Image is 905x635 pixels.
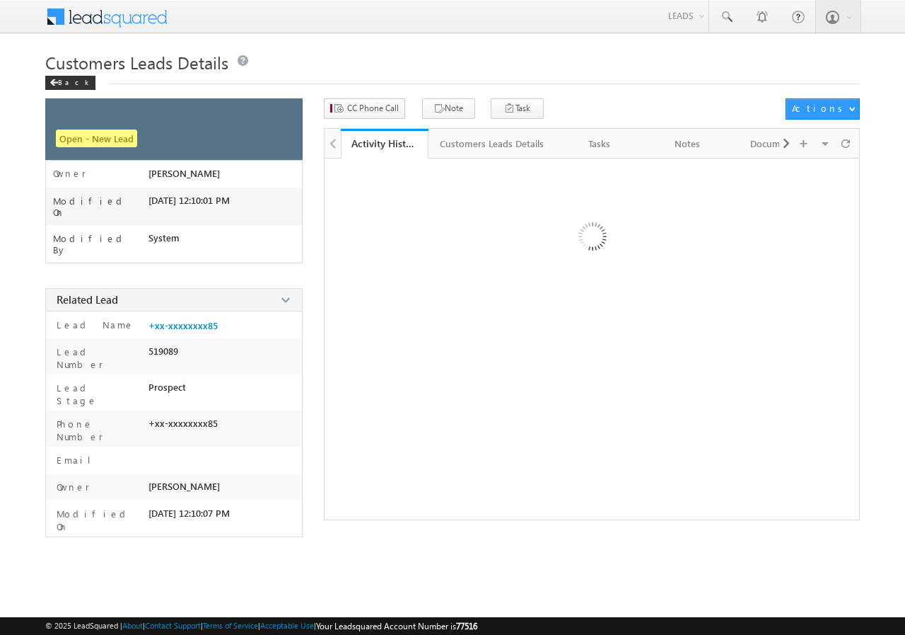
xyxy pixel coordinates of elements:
span: +xx-xxxxxxxx85 [148,418,218,429]
div: Documents [743,135,807,152]
div: Notes [655,135,719,152]
button: Task [491,98,544,119]
div: Customers Leads Details [440,135,544,152]
span: © 2025 LeadSquared | | | | | [45,619,477,633]
button: CC Phone Call [324,98,405,119]
label: Modified By [53,233,148,256]
span: [DATE] 12:10:01 PM [148,195,230,206]
label: Lead Name [53,319,134,331]
span: [PERSON_NAME] [148,168,220,179]
span: System [148,232,180,244]
label: Owner [53,481,90,493]
a: Contact Support [145,621,201,630]
span: [DATE] 12:10:07 PM [148,508,230,519]
img: Loading ... [518,166,665,312]
label: Lead Number [53,345,142,371]
div: Back [45,76,95,90]
a: Tasks [556,129,644,159]
label: Phone Number [53,418,142,443]
span: 77516 [456,621,477,631]
a: Notes [644,129,732,159]
span: Prospect [148,382,186,393]
a: Documents [732,129,819,159]
li: Activity History [341,129,428,157]
a: Acceptable Use [260,621,314,630]
a: Terms of Service [203,621,258,630]
label: Modified On [53,195,148,218]
div: Activity History [351,137,418,150]
span: 519089 [148,345,178,357]
a: Customers Leads Details [428,129,556,159]
a: +xx-xxxxxxxx85 [148,320,218,331]
button: Actions [786,98,860,120]
span: Related Lead [57,292,118,307]
button: Note [422,98,475,119]
label: Lead Stage [53,382,142,407]
span: [PERSON_NAME] [148,481,220,492]
span: Your Leadsquared Account Number is [316,621,477,631]
span: Customers Leads Details [45,51,228,74]
div: Tasks [568,135,631,152]
label: Modified On [53,508,142,533]
label: Owner [53,168,86,179]
div: Actions [792,102,848,115]
span: Open - New Lead [56,130,137,147]
label: Email [53,454,102,467]
a: About [122,621,143,630]
span: CC Phone Call [347,102,399,115]
a: Activity History [341,129,428,159]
